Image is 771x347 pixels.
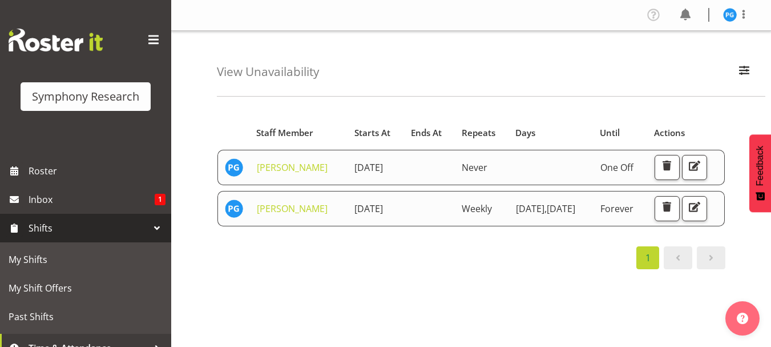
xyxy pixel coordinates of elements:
span: One Off [600,161,633,174]
button: Feedback - Show survey [749,134,771,212]
button: Delete Unavailability [655,155,680,180]
button: Edit Unavailability [682,196,707,221]
span: Shifts [29,220,148,237]
button: Filter Employees [732,59,756,85]
span: Until [600,126,620,139]
img: Rosterit website logo [9,29,103,51]
span: 1 [155,194,165,205]
span: [DATE] [516,202,547,215]
span: Past Shifts [9,308,163,325]
span: Inbox [29,191,155,208]
span: Repeats [462,126,495,139]
span: [DATE] [354,202,383,215]
span: My Shifts [9,251,163,268]
button: Edit Unavailability [682,155,707,180]
a: My Shift Offers [3,274,168,302]
span: , [544,202,547,215]
a: [PERSON_NAME] [257,202,328,215]
span: Starts At [354,126,390,139]
div: Symphony Research [32,88,139,105]
span: Forever [600,202,633,215]
span: Feedback [755,146,765,186]
img: help-xxl-2.png [737,313,748,324]
h4: View Unavailability [217,65,319,78]
button: Delete Unavailability [655,196,680,221]
span: [DATE] [547,202,575,215]
img: patricia-gilmour9541.jpg [225,200,243,218]
span: [DATE] [354,161,383,174]
span: Staff Member [256,126,313,139]
a: Past Shifts [3,302,168,331]
span: Roster [29,162,165,180]
span: Actions [654,126,685,139]
a: [PERSON_NAME] [257,161,328,174]
span: Weekly [462,202,492,215]
a: My Shifts [3,245,168,274]
img: patricia-gilmour9541.jpg [723,8,737,22]
span: My Shift Offers [9,280,163,297]
span: Ends At [411,126,442,139]
span: Days [515,126,535,139]
span: Never [462,161,487,174]
img: patricia-gilmour9541.jpg [225,158,243,177]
